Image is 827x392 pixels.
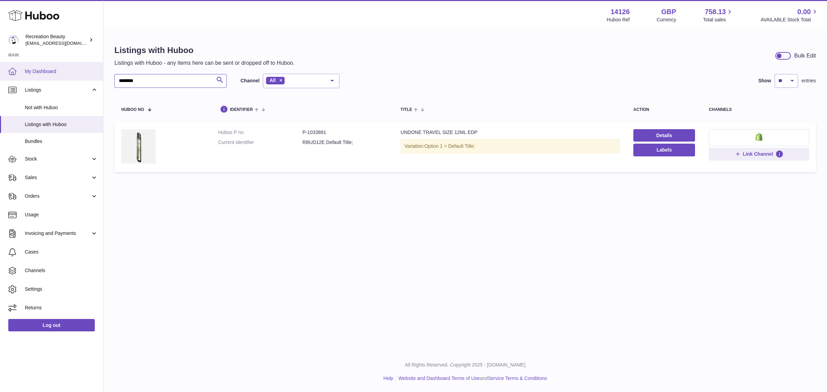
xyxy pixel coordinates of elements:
[703,17,734,23] span: Total sales
[743,151,773,157] span: Link Channel
[425,143,475,149] span: Option 1 = Default Title;
[661,7,676,17] strong: GBP
[25,121,98,128] span: Listings with Huboo
[401,139,620,153] div: Variation:
[25,193,91,199] span: Orders
[398,375,480,381] a: Website and Dashboard Terms of Use
[269,78,276,83] span: All
[760,17,819,23] span: AVAILABLE Stock Total
[709,107,809,112] div: channels
[25,104,98,111] span: Not with Huboo
[794,52,816,60] div: Bulk Edit
[657,17,676,23] div: Currency
[802,78,816,84] span: entries
[401,129,620,136] div: UNDONE TRAVEL SIZE 12ML EDP
[25,267,98,274] span: Channels
[633,144,695,156] button: Labels
[303,129,387,136] dd: P-1033891
[109,362,821,368] p: All Rights Reserved. Copyright 2025 - [DOMAIN_NAME]
[25,87,91,93] span: Listings
[755,133,763,141] img: shopify-small.png
[8,319,95,331] a: Log out
[611,7,630,17] strong: 14126
[25,68,98,75] span: My Dashboard
[218,129,303,136] dt: Huboo P no
[121,107,144,112] span: Huboo no
[384,375,394,381] a: Help
[303,139,387,146] dd: RBUD12E Default Title;
[797,7,811,17] span: 0.00
[8,35,19,45] img: internalAdmin-14126@internal.huboo.com
[218,139,303,146] dt: Current identifier
[396,375,547,382] li: and
[121,129,156,164] img: UNDONE TRAVEL SIZE 12ML EDP
[760,7,819,23] a: 0.00 AVAILABLE Stock Total
[114,59,295,67] p: Listings with Huboo - any items here can be sent or dropped off to Huboo.
[703,7,734,23] a: 758.13 Total sales
[25,305,98,311] span: Returns
[25,138,98,145] span: Bundles
[25,174,91,181] span: Sales
[25,156,91,162] span: Stock
[758,78,771,84] label: Show
[709,148,809,160] button: Link Channel
[401,107,412,112] span: title
[25,230,91,237] span: Invoicing and Payments
[488,375,547,381] a: Service Terms & Conditions
[114,45,295,56] h1: Listings with Huboo
[241,78,259,84] label: Channel
[25,212,98,218] span: Usage
[633,107,695,112] div: action
[25,286,98,292] span: Settings
[25,249,98,255] span: Cases
[633,129,695,142] a: Details
[230,107,253,112] span: identifier
[25,40,101,46] span: [EMAIL_ADDRESS][DOMAIN_NAME]
[25,33,88,47] div: Recreation Beauty
[705,7,726,17] span: 758.13
[607,17,630,23] div: Huboo Ref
